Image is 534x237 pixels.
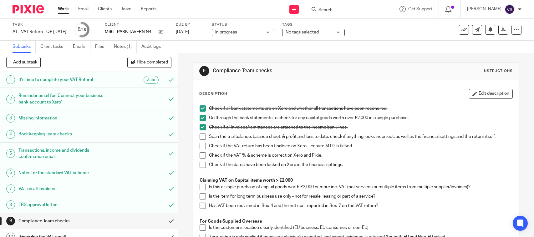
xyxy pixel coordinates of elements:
[18,91,112,107] h1: Reminder email for 'Connect your business bank account to Xero'
[127,57,171,68] button: Hide completed
[209,124,512,130] p: Check if all invoices/remittances are attached to the income bank lines.
[469,89,513,99] button: Edit description
[13,41,36,53] a: Subtasks
[144,76,159,84] div: Auto
[200,178,293,183] u: Claiming VAT on Capital items worth > £2,000
[209,162,512,168] p: Check if the dates have been locked on Xero in the financial settings.
[286,30,319,34] span: No tags selected
[212,22,274,27] label: Status
[209,224,512,231] p: Is the customer's location clearly identified (EU business, EU consumer, or non-EU)
[199,91,227,96] p: Description
[6,75,15,84] div: 1
[18,75,112,84] h1: It's time to complete your VAT Return!
[141,41,165,53] a: Audit logs
[95,41,109,53] a: Files
[18,146,112,162] h1: Transactions, income and dividends confirmation email
[6,130,15,139] div: 4
[18,184,112,194] h1: VAT on all invoices
[6,57,41,68] button: + Add subtask
[318,8,374,13] input: Search
[18,216,112,226] h1: Compliance Team checks
[505,4,515,14] img: svg%3E
[6,95,15,103] div: 2
[408,7,432,11] span: Get Support
[58,6,69,12] a: Work
[105,29,155,35] p: M66 - PARK TAVERN N4 LTD
[209,184,512,190] p: Is this a single purchase of capital goods worth £2,000 or more inc. VAT (not services or multipl...
[18,113,112,123] h1: Missing information
[78,26,86,33] div: 8
[13,5,44,13] img: Pixie
[13,29,66,35] div: AT - VAT Return - QE 31-08-2025
[209,193,512,199] p: Is the item for long term business use only - not for resale, leasing or part of a service?
[13,29,66,35] div: AT - VAT Return - QE [DATE]
[6,169,15,177] div: 6
[176,22,204,27] label: Due by
[199,66,209,76] div: 9
[105,22,168,27] label: Client
[40,41,68,53] a: Client tasks
[209,203,512,209] p: Has VAT been reclaimed in Box-4 and the net cost reported in Box-7 on the VAT return?
[215,30,237,34] span: In progress
[209,115,512,121] p: Go through the bank statements to check for any capital goods worth over £2,000 in a single purch...
[13,22,66,27] label: Task
[6,184,15,193] div: 7
[209,152,512,159] p: Check if the VAT % & scheme is correct on Xero and Pixie.
[467,6,501,12] p: [PERSON_NAME]
[80,28,86,32] small: /15
[18,129,112,139] h1: Bookkeeping Team checks
[6,200,15,209] div: 8
[18,168,112,178] h1: Notes for the standard VAT scheme
[114,41,137,53] a: Notes (1)
[6,149,15,158] div: 5
[200,219,262,224] u: For Goods Supplied Overseas
[73,41,90,53] a: Emails
[98,6,112,12] a: Clients
[6,114,15,123] div: 3
[141,6,156,12] a: Reports
[137,60,168,65] span: Hide completed
[282,22,345,27] label: Tags
[209,105,512,112] p: Check if all bank statements are on Xero and whether all transactions have been reconciled.
[78,6,89,12] a: Email
[213,68,369,74] h1: Compliance Team checks
[209,143,512,149] p: Check if the VAT return has been finalised on Xero – ensure MTD is ticked.
[18,200,112,209] h1: FRS approval letter
[209,134,512,140] p: Scan the trial balance, balance sheet, & profit and loss to date, check if anything looks incorre...
[176,30,189,34] span: [DATE]
[121,6,131,12] a: Team
[483,68,513,73] div: Instructions
[6,217,15,225] div: 9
